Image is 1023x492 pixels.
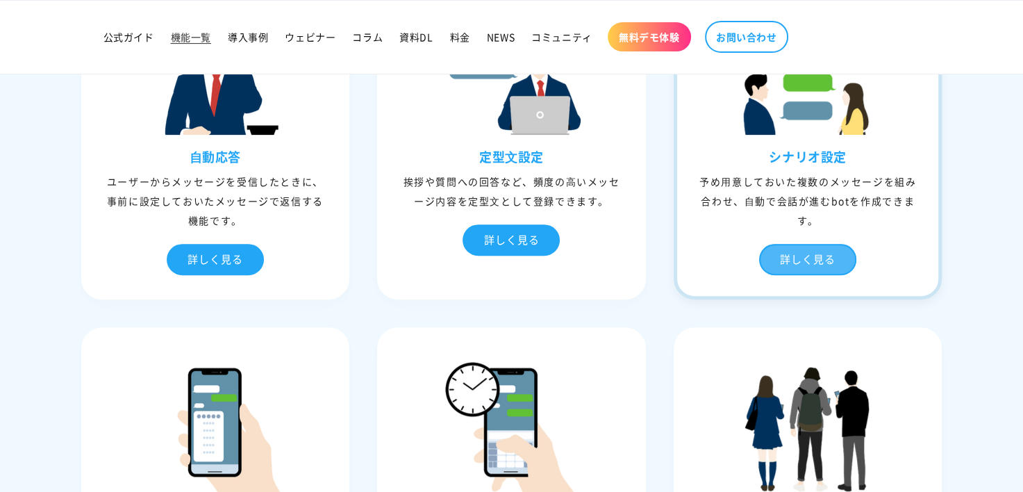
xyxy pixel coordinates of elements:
[171,31,211,43] span: 機能一覧
[352,31,383,43] span: コラム
[705,21,788,53] a: お問い合わせ
[399,31,433,43] span: 資料DL
[677,149,939,165] h3: シナリオ設定
[228,31,268,43] span: 導入事例
[442,22,479,51] a: 料金
[85,172,347,230] div: ユーザーからメッセージを受信したときに、事前に設定しておいたメッセージで返信する機能です。
[381,149,642,165] h3: 定型⽂設定
[479,22,523,51] a: NEWS
[381,172,642,211] div: 挨拶や質問への回答など、頻度の⾼いメッセージ内容を定型⽂として登録できます。
[531,31,592,43] span: コミュニティ
[103,31,154,43] span: 公式ガイド
[677,172,939,230] div: 予め⽤意しておいた複数のメッセージを組み合わせ、⾃動で会話が進むbotを作成できます。
[759,244,856,275] div: 詳しく見る
[85,149,347,165] h3: ⾃動応答
[463,224,560,256] div: 詳しく見る
[716,31,777,43] span: お問い合わせ
[95,22,163,51] a: 公式ガイド
[285,31,335,43] span: ウェビナー
[163,22,219,51] a: 機能一覧
[276,22,344,51] a: ウェビナー
[450,31,470,43] span: 料金
[167,244,264,275] div: 詳しく見る
[219,22,276,51] a: 導入事例
[487,31,515,43] span: NEWS
[523,22,601,51] a: コミュニティ
[344,22,391,51] a: コラム
[391,22,441,51] a: 資料DL
[619,31,680,43] span: 無料デモ体験
[608,22,691,51] a: 無料デモ体験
